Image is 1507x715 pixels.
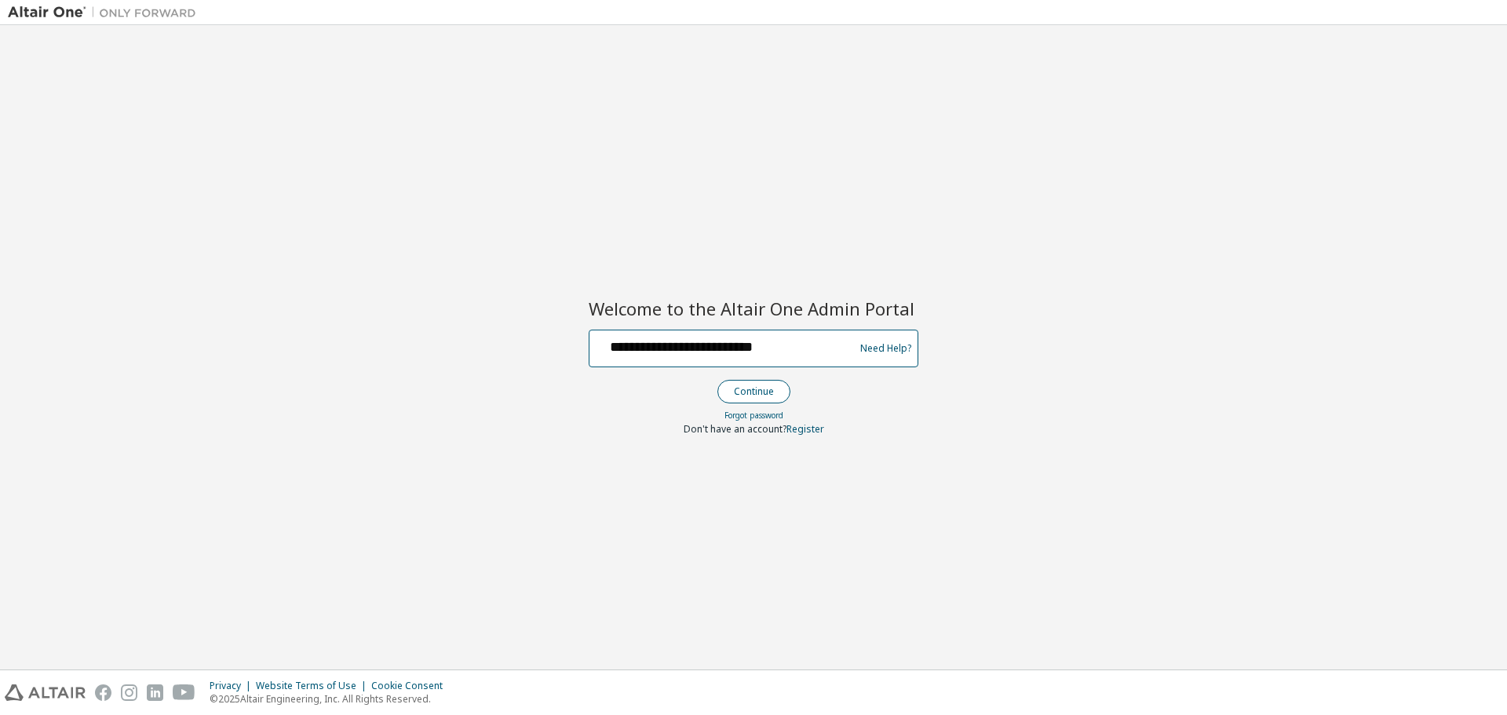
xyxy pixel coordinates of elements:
[371,680,452,692] div: Cookie Consent
[147,684,163,701] img: linkedin.svg
[256,680,371,692] div: Website Terms of Use
[786,422,824,436] a: Register
[173,684,195,701] img: youtube.svg
[724,410,783,421] a: Forgot password
[210,692,452,706] p: © 2025 Altair Engineering, Inc. All Rights Reserved.
[121,684,137,701] img: instagram.svg
[95,684,111,701] img: facebook.svg
[684,422,786,436] span: Don't have an account?
[860,348,911,348] a: Need Help?
[8,5,204,20] img: Altair One
[717,380,790,403] button: Continue
[589,297,918,319] h2: Welcome to the Altair One Admin Portal
[5,684,86,701] img: altair_logo.svg
[210,680,256,692] div: Privacy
